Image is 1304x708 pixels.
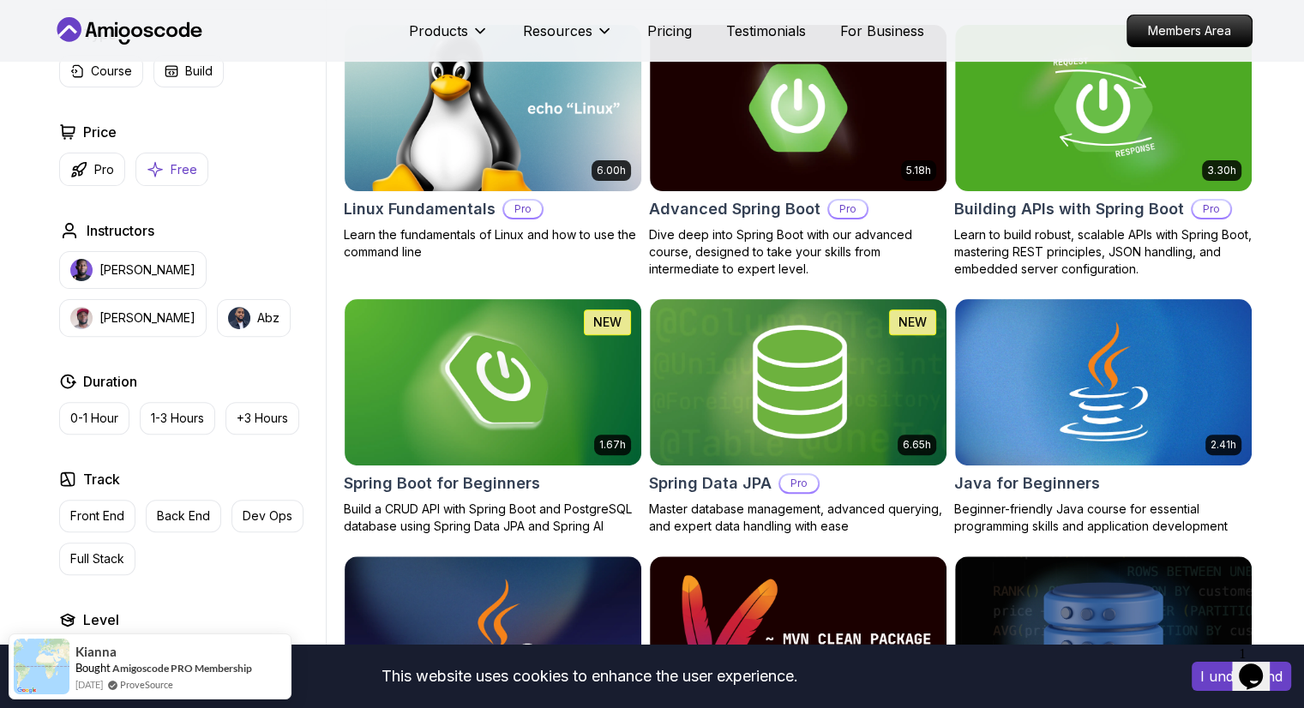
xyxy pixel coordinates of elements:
span: Bought [75,661,111,675]
a: Spring Data JPA card6.65hNEWSpring Data JPAProMaster database management, advanced querying, and ... [649,298,947,535]
button: Free [135,153,208,186]
p: Master database management, advanced querying, and expert data handling with ease [649,501,947,535]
img: Spring Boot for Beginners card [345,299,641,465]
a: Testimonials [726,21,806,41]
button: instructor img[PERSON_NAME] [59,251,207,289]
p: Dive deep into Spring Boot with our advanced course, designed to take your skills from intermedia... [649,226,947,278]
h2: Level [83,609,119,630]
p: 0-1 Hour [70,410,118,427]
img: Java for Beginners card [955,299,1252,465]
p: +3 Hours [237,410,288,427]
button: Full Stack [59,543,135,575]
h2: Spring Boot for Beginners [344,471,540,495]
h2: Advanced Spring Boot [649,197,820,221]
p: Full Stack [70,550,124,567]
p: Resources [523,21,592,41]
button: Dev Ops [231,500,303,532]
a: ProveSource [120,677,173,692]
h2: Price [83,122,117,142]
span: [DATE] [75,677,103,692]
h2: Spring Data JPA [649,471,772,495]
h2: Track [83,469,120,489]
a: Pricing [647,21,692,41]
button: 1-3 Hours [140,402,215,435]
img: Spring Data JPA card [650,299,946,465]
button: Products [409,21,489,55]
p: Course [91,63,132,80]
button: 0-1 Hour [59,402,129,435]
p: 3.30h [1207,164,1236,177]
span: Kianna [75,645,117,659]
a: Amigoscode PRO Membership [112,662,252,675]
img: instructor img [70,307,93,329]
p: Learn to build robust, scalable APIs with Spring Boot, mastering REST principles, JSON handling, ... [954,226,1253,278]
a: Advanced Spring Boot card5.18hAdvanced Spring BootProDive deep into Spring Boot with our advanced... [649,24,947,278]
p: 6.00h [597,164,626,177]
p: Free [171,161,197,178]
p: Members Area [1127,15,1252,46]
a: Java for Beginners card2.41hJava for BeginnersBeginner-friendly Java course for essential program... [954,298,1253,535]
p: NEW [593,314,622,331]
p: Beginner-friendly Java course for essential programming skills and application development [954,501,1253,535]
p: Products [409,21,468,41]
p: 1.67h [599,438,626,452]
a: For Business [840,21,924,41]
h2: Duration [83,371,137,392]
p: Back End [157,507,210,525]
div: This website uses cookies to enhance the user experience. [13,657,1166,695]
p: 2.41h [1211,438,1236,452]
button: Accept cookies [1192,662,1291,691]
p: Pro [1193,201,1230,218]
img: instructor img [70,259,93,281]
h2: Linux Fundamentals [344,197,496,221]
img: Building APIs with Spring Boot card [955,25,1252,191]
img: provesource social proof notification image [14,639,69,694]
p: Learn the fundamentals of Linux and how to use the command line [344,226,642,261]
img: Linux Fundamentals card [345,25,641,191]
button: instructor imgAbz [217,299,291,337]
button: Front End [59,500,135,532]
h2: Building APIs with Spring Boot [954,197,1184,221]
p: Dev Ops [243,507,292,525]
p: 1-3 Hours [151,410,204,427]
button: +3 Hours [225,402,299,435]
img: Advanced Spring Boot card [650,25,946,191]
a: Building APIs with Spring Boot card3.30hBuilding APIs with Spring BootProLearn to build robust, s... [954,24,1253,278]
p: Front End [70,507,124,525]
p: 6.65h [903,438,931,452]
button: Pro [59,153,125,186]
button: Course [59,55,143,87]
a: Linux Fundamentals card6.00hLinux FundamentalsProLearn the fundamentals of Linux and how to use t... [344,24,642,261]
p: Pro [780,475,818,492]
h2: Java for Beginners [954,471,1100,495]
p: NEW [898,314,927,331]
p: 5.18h [906,164,931,177]
iframe: chat widget [1232,639,1287,691]
p: [PERSON_NAME] [99,261,195,279]
button: Resources [523,21,613,55]
p: Abz [257,309,279,327]
a: Spring Boot for Beginners card1.67hNEWSpring Boot for BeginnersBuild a CRUD API with Spring Boot ... [344,298,642,535]
a: Members Area [1127,15,1253,47]
h2: Instructors [87,220,154,241]
p: Pro [504,201,542,218]
button: Back End [146,500,221,532]
img: instructor img [228,307,250,329]
p: Pro [829,201,867,218]
button: instructor img[PERSON_NAME] [59,299,207,337]
p: [PERSON_NAME] [99,309,195,327]
p: Build [185,63,213,80]
p: Build a CRUD API with Spring Boot and PostgreSQL database using Spring Data JPA and Spring AI [344,501,642,535]
p: Pro [94,161,114,178]
button: Build [153,55,224,87]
